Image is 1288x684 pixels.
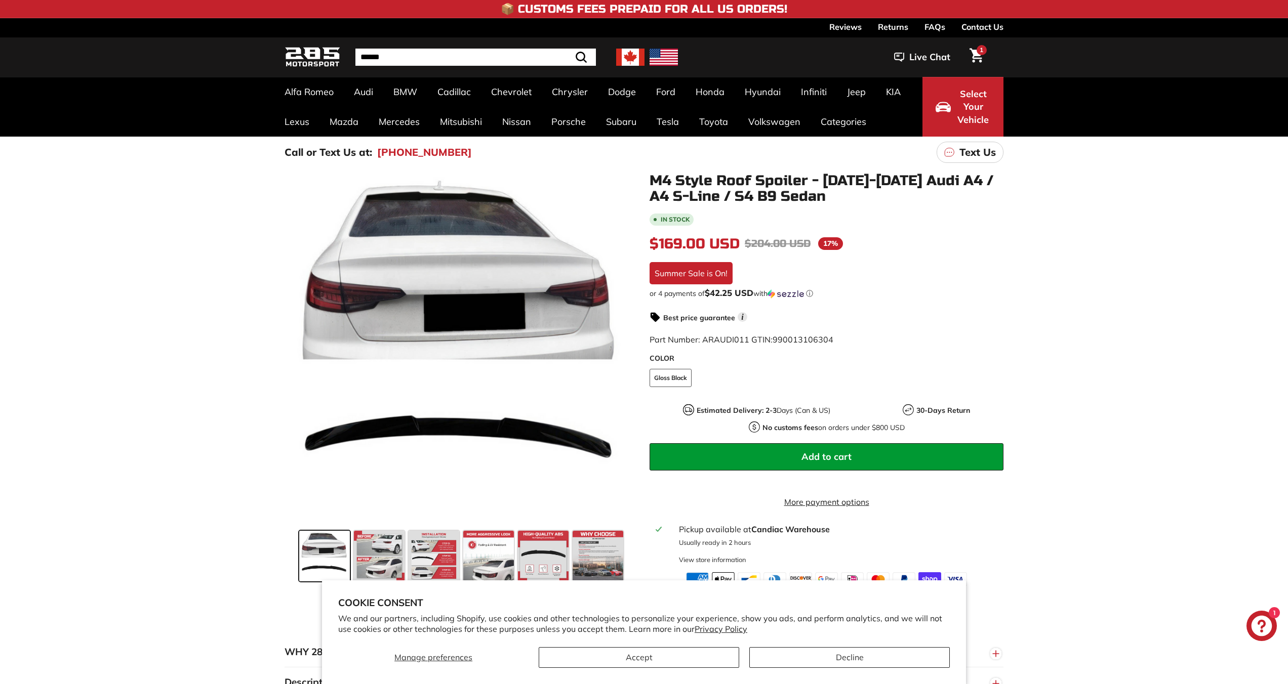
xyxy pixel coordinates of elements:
a: Hyundai [735,77,791,107]
strong: Best price guarantee [663,313,735,322]
a: Volkswagen [738,107,811,137]
button: Live Chat [881,45,963,70]
a: Infiniti [791,77,837,107]
button: WHY 285 MOTORSPORT [285,637,1003,667]
button: Decline [749,647,950,668]
a: Mazda [319,107,369,137]
p: on orders under $800 USD [762,422,905,433]
img: bancontact [738,572,760,586]
inbox-online-store-chat: Shopify online store chat [1243,611,1280,644]
p: We and our partners, including Shopify, use cookies and other technologies to personalize your ex... [338,613,950,634]
span: 990013106304 [773,334,833,345]
div: or 4 payments of$42.25 USDwithSezzle Click to learn more about Sezzle [650,288,1003,298]
a: Chevrolet [481,77,542,107]
label: COLOR [650,353,1003,364]
span: $204.00 USD [745,237,811,250]
a: Cart [963,40,989,74]
strong: No customs fees [762,423,818,432]
a: BMW [383,77,427,107]
strong: 30-Days Return [916,406,970,415]
a: Mercedes [369,107,430,137]
img: apple_pay [712,572,735,586]
a: Audi [344,77,383,107]
button: Select Your Vehicle [922,77,1003,137]
img: paypal [893,572,915,586]
a: Porsche [541,107,596,137]
img: master [867,572,890,586]
p: Text Us [959,145,996,160]
img: discover [789,572,812,586]
a: Reviews [829,18,862,35]
img: diners_club [763,572,786,586]
span: $42.25 USD [705,287,753,298]
img: google_pay [815,572,838,586]
h1: M4 Style Roof Spoiler - [DATE]-[DATE] Audi A4 / A4 S-Line / S4 B9 Sedan [650,173,1003,204]
img: shopify_pay [918,572,941,586]
a: Nissan [492,107,541,137]
span: Manage preferences [394,652,472,662]
a: Toyota [689,107,738,137]
a: [PHONE_NUMBER] [377,145,472,160]
a: Jeep [837,77,876,107]
span: Add to cart [801,451,852,462]
div: or 4 payments of with [650,288,1003,298]
a: Categories [811,107,876,137]
a: Cadillac [427,77,481,107]
button: Manage preferences [338,647,529,668]
a: Dodge [598,77,646,107]
a: Honda [686,77,735,107]
p: Call or Text Us at: [285,145,372,160]
span: Select Your Vehicle [956,88,990,126]
strong: Estimated Delivery: 2-3 [697,406,777,415]
a: Subaru [596,107,647,137]
span: Part Number: ARAUDI011 GTIN: [650,334,833,345]
a: Ford [646,77,686,107]
span: $169.00 USD [650,235,740,252]
a: More payment options [650,496,1003,508]
input: Search [355,49,596,66]
div: Summer Sale is On! [650,262,733,284]
img: Sezzle [768,289,804,298]
a: Contact Us [961,18,1003,35]
img: visa [944,572,967,586]
span: Live Chat [909,51,950,64]
a: Alfa Romeo [274,77,344,107]
a: Chrysler [542,77,598,107]
p: Usually ready in 2 hours [679,538,997,547]
span: 1 [980,46,983,54]
button: Add to cart [650,443,1003,471]
button: Accept [539,647,739,668]
img: Logo_285_Motorsport_areodynamics_components [285,46,340,69]
a: Tesla [647,107,689,137]
a: Lexus [274,107,319,137]
a: KIA [876,77,911,107]
span: 17% [818,237,843,250]
span: i [738,312,747,322]
a: Mitsubishi [430,107,492,137]
a: Text Us [937,142,1003,163]
a: Returns [878,18,908,35]
div: Pickup available at [679,523,997,535]
a: Privacy Policy [695,624,747,634]
p: Days (Can & US) [697,405,830,416]
img: ideal [841,572,864,586]
div: View store information [679,555,746,565]
img: american_express [686,572,709,586]
h4: 📦 Customs Fees Prepaid for All US Orders! [501,3,787,15]
b: In stock [661,217,690,223]
strong: Candiac Warehouse [751,524,830,534]
h2: Cookie consent [338,596,950,609]
a: FAQs [924,18,945,35]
